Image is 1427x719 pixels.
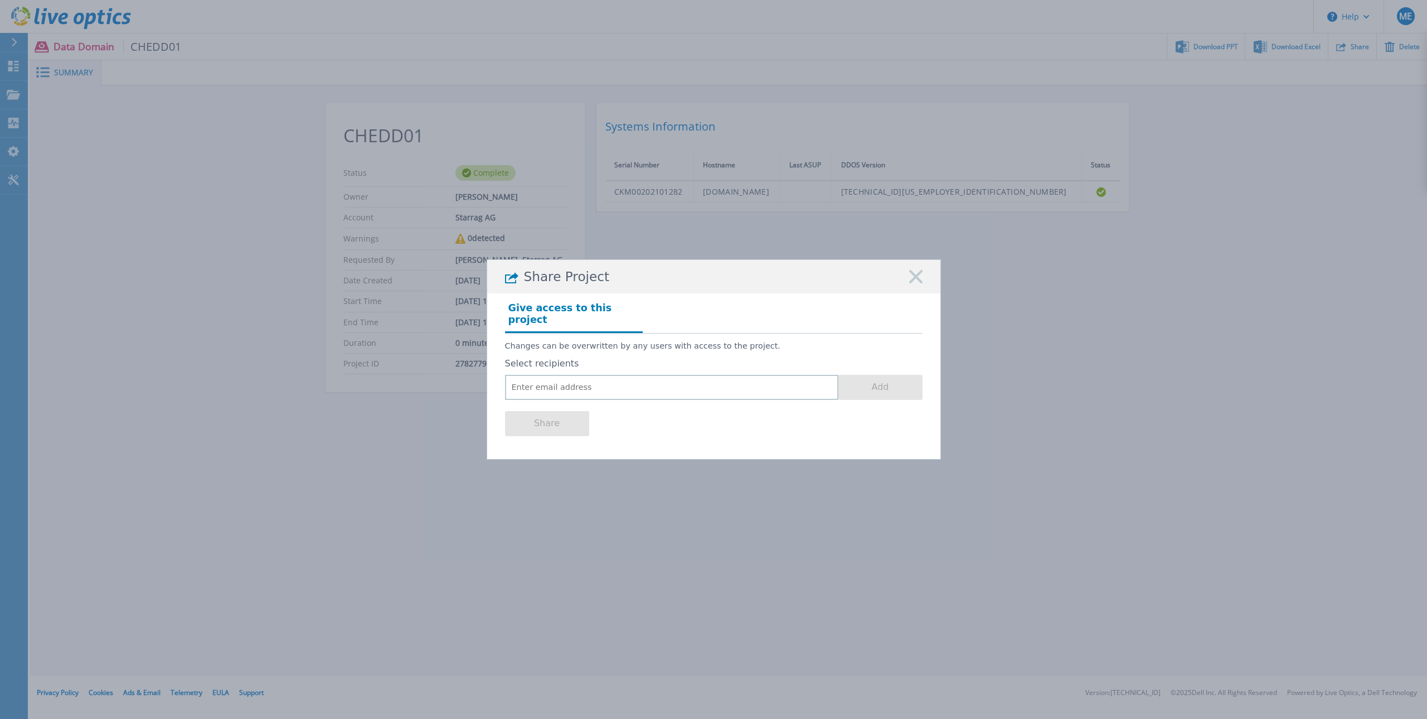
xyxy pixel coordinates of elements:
[505,359,923,369] label: Select recipients
[505,411,589,436] button: Share
[838,375,923,400] button: Add
[524,269,610,284] span: Share Project
[505,299,643,332] h4: Give access to this project
[505,341,923,351] p: Changes can be overwritten by any users with access to the project.
[505,375,838,400] input: Enter email address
